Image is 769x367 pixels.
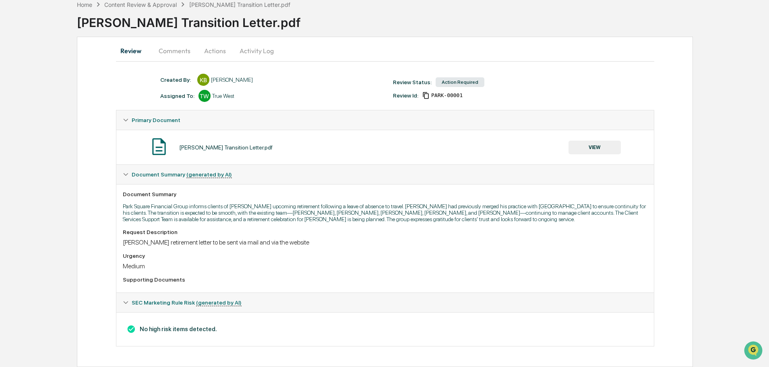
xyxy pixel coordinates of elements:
[25,131,65,138] span: [PERSON_NAME]
[197,74,209,86] div: KB
[58,166,65,172] div: 🗄️
[5,162,55,176] a: 🖐️Preclearance
[116,41,654,60] div: secondary tabs example
[25,110,65,116] span: [PERSON_NAME]
[116,312,654,346] div: Document Summary (generated by AI)
[8,181,14,187] div: 🔎
[123,229,647,235] div: Request Description
[179,144,273,151] div: [PERSON_NAME] Transition Letter.pdf
[211,77,253,83] div: [PERSON_NAME]
[8,124,21,137] img: Tammy Steffen
[132,299,242,306] span: SEC Marketing Rule Risk
[67,110,70,116] span: •
[71,131,88,138] span: [DATE]
[160,93,194,99] div: Assigned To:
[77,1,92,8] div: Home
[116,130,654,164] div: Primary Document
[431,92,463,99] span: 70157b1d-eb41-4df6-84d9-a04a50def013
[16,165,52,173] span: Preclearance
[55,162,103,176] a: 🗄️Attestations
[80,200,97,206] span: Pylon
[116,110,654,130] div: Primary Document
[104,1,177,8] div: Content Review & Approval
[116,165,654,184] div: Document Summary (generated by AI)
[36,70,111,76] div: We're available if you need us!
[233,41,280,60] button: Activity Log
[8,62,23,76] img: 1746055101610-c473b297-6a78-478c-a979-82029cc54cd1
[152,41,197,60] button: Comments
[116,293,654,312] div: SEC Marketing Rule Risk (generated by AI)
[568,141,621,154] button: VIEW
[17,62,31,76] img: 8933085812038_c878075ebb4cc5468115_72.jpg
[149,137,169,157] img: Document Icon
[123,203,647,222] p: Park Square Financial Group informs clients of [PERSON_NAME] upcoming retirement following a leav...
[66,165,100,173] span: Attestations
[67,131,70,138] span: •
[123,262,647,270] div: Medium
[212,93,234,99] div: True West
[132,171,232,178] span: Document Summary
[116,41,152,60] button: Review
[436,77,484,87] div: Action Required
[5,177,54,191] a: 🔎Data Lookup
[123,276,647,283] div: Supporting Documents
[36,62,132,70] div: Start new chat
[123,325,647,334] h3: No high risk items detected.
[393,92,418,99] div: Review Id:
[77,9,769,30] div: [PERSON_NAME] Transition Letter.pdf
[125,88,147,97] button: See all
[123,253,647,259] div: Urgency
[123,191,647,197] div: Document Summary
[160,77,193,83] div: Created By: ‎ ‎
[8,102,21,115] img: Tammy Steffen
[123,238,647,246] div: [PERSON_NAME] retirement letter to be sent via mail and via the website
[8,17,147,30] p: How can we help?
[132,117,180,123] span: Primary Document
[8,166,14,172] div: 🖐️
[71,110,88,116] span: [DATE]
[198,90,211,102] div: TW
[186,171,232,178] u: (generated by AI)
[197,41,233,60] button: Actions
[743,340,765,362] iframe: Open customer support
[189,1,290,8] div: [PERSON_NAME] Transition Letter.pdf
[8,89,54,96] div: Past conversations
[16,180,51,188] span: Data Lookup
[196,299,242,306] u: (generated by AI)
[57,199,97,206] a: Powered byPylon
[116,184,654,292] div: Document Summary (generated by AI)
[393,79,432,85] div: Review Status:
[137,64,147,74] button: Start new chat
